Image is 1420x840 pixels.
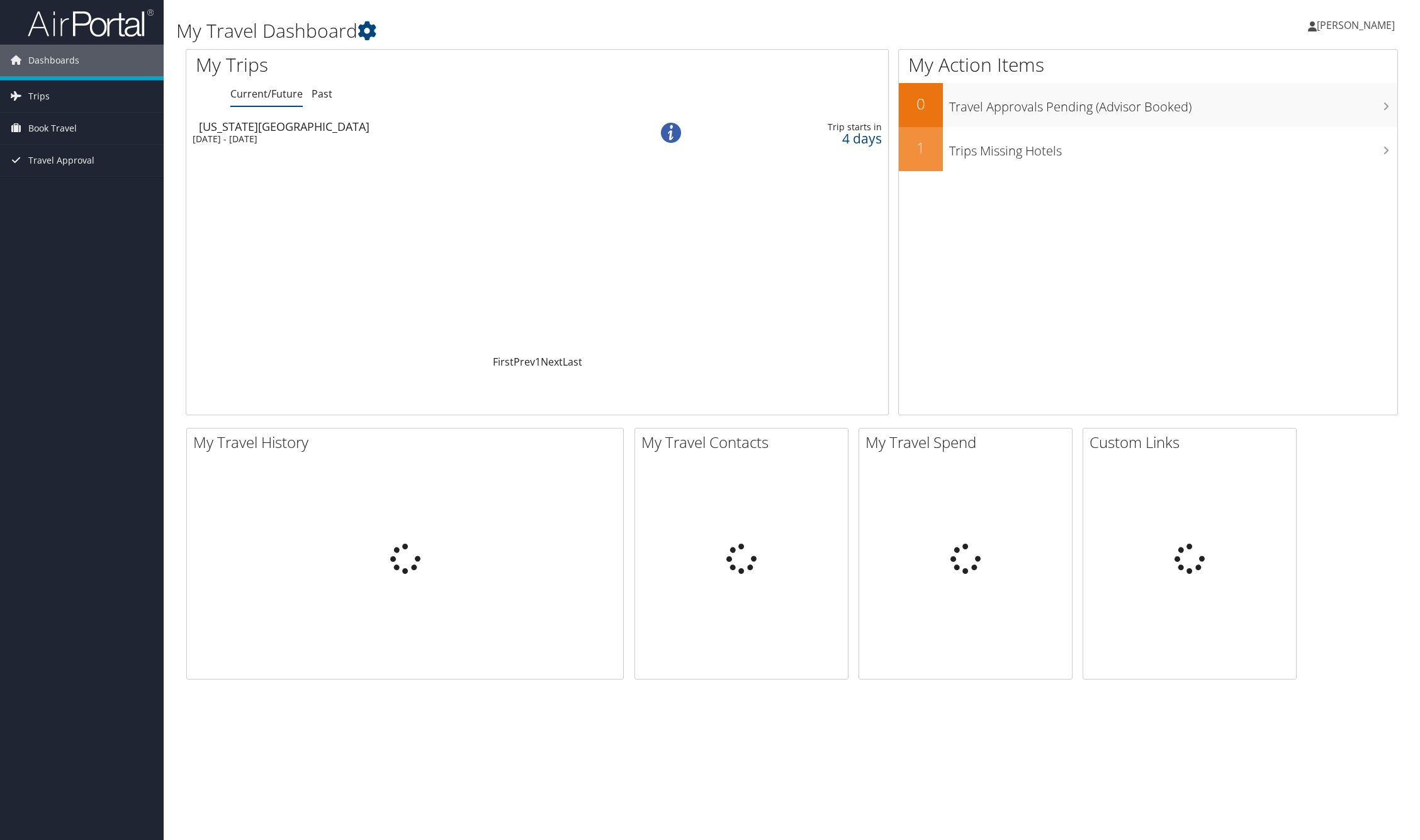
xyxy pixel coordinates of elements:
a: Prev [514,355,535,369]
a: 0Travel Approvals Pending (Advisor Booked) [899,83,1397,127]
h1: My Travel Dashboard [176,18,997,44]
a: Current/Future [230,87,303,101]
h2: 0 [899,93,943,115]
img: airportal-logo.png [28,8,154,38]
span: [PERSON_NAME] [1317,18,1395,32]
a: 1Trips Missing Hotels [899,127,1397,171]
h1: My Trips [196,52,587,78]
span: Dashboards [28,45,79,76]
h2: My Travel Spend [865,432,1072,453]
a: Next [541,355,563,369]
div: Trip starts in [731,121,882,133]
a: Last [563,355,582,369]
div: [US_STATE][GEOGRAPHIC_DATA] [199,121,614,132]
span: Trips [28,81,50,112]
div: [DATE] - [DATE] [193,133,607,145]
h3: Travel Approvals Pending (Advisor Booked) [949,92,1397,116]
h2: My Travel History [193,432,623,453]
span: Book Travel [28,113,77,144]
h1: My Action Items [899,52,1397,78]
h2: Custom Links [1090,432,1296,453]
a: [PERSON_NAME] [1308,6,1407,44]
h3: Trips Missing Hotels [949,136,1397,160]
h2: 1 [899,137,943,159]
a: 1 [535,355,541,369]
span: Travel Approval [28,145,94,176]
a: First [493,355,514,369]
img: alert-flat-solid-info.png [661,123,681,143]
div: 4 days [731,133,882,144]
a: Past [312,87,332,101]
h2: My Travel Contacts [641,432,848,453]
